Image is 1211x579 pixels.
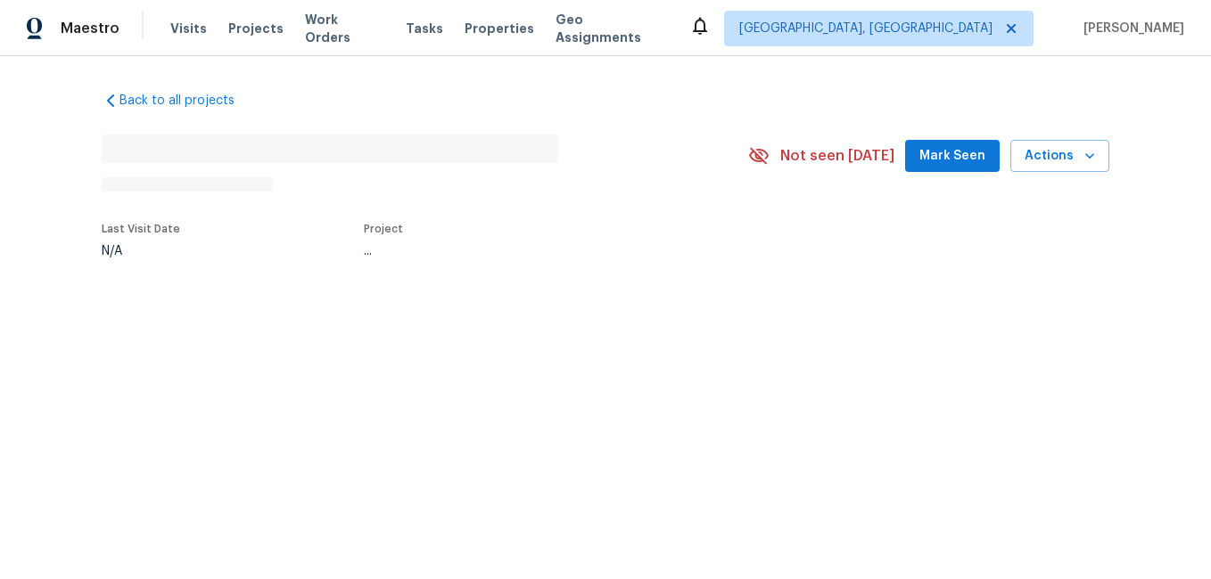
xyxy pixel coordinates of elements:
[305,11,384,46] span: Work Orders
[1076,20,1184,37] span: [PERSON_NAME]
[228,20,284,37] span: Projects
[556,11,668,46] span: Geo Assignments
[406,22,443,35] span: Tasks
[102,245,180,257] div: N/A
[102,224,180,234] span: Last Visit Date
[102,92,273,110] a: Back to all projects
[61,20,119,37] span: Maestro
[919,145,985,167] span: Mark Seen
[364,224,403,234] span: Project
[905,140,1000,173] button: Mark Seen
[465,20,534,37] span: Properties
[739,20,993,37] span: [GEOGRAPHIC_DATA], [GEOGRAPHIC_DATA]
[364,245,706,257] div: ...
[1010,140,1109,173] button: Actions
[780,147,894,165] span: Not seen [DATE]
[1025,145,1095,167] span: Actions
[170,20,207,37] span: Visits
